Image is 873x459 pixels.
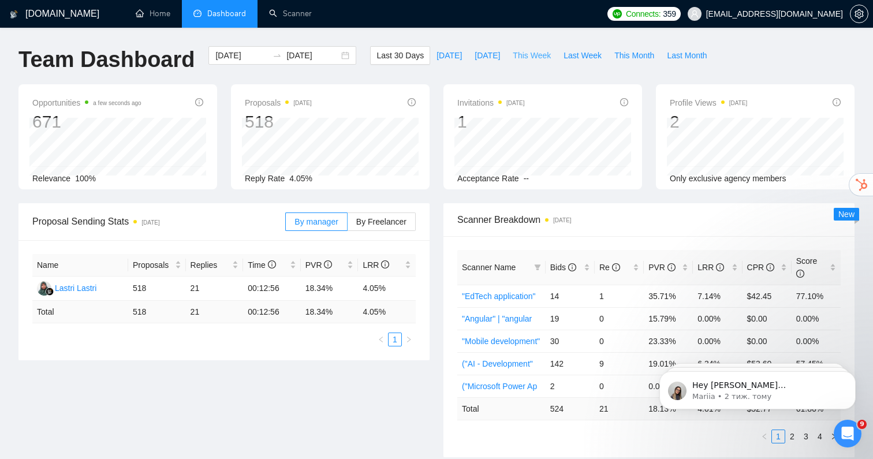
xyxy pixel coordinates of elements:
[524,174,529,183] span: --
[796,270,804,278] span: info-circle
[268,260,276,268] span: info-circle
[772,430,785,443] a: 1
[595,307,644,330] td: 0
[691,10,699,18] span: user
[374,333,388,346] li: Previous Page
[693,307,742,330] td: 0.00%
[670,96,747,110] span: Profile Views
[32,96,141,110] span: Opportunities
[245,174,285,183] span: Reply Rate
[457,397,546,420] td: Total
[747,263,774,272] span: CPR
[644,285,693,307] td: 35.71%
[389,333,401,346] a: 1
[546,307,595,330] td: 19
[136,9,170,18] a: homeHome
[356,217,406,226] span: By Freelancer
[462,359,533,368] a: ("AI - Development"
[457,96,525,110] span: Invitations
[32,301,128,323] td: Total
[50,44,199,55] p: Message from Mariia, sent 2 тиж. тому
[358,301,416,323] td: 4.05 %
[186,277,244,301] td: 21
[766,263,774,271] span: info-circle
[195,98,203,106] span: info-circle
[245,111,312,133] div: 518
[743,285,792,307] td: $42.45
[207,9,246,18] span: Dashboard
[186,254,244,277] th: Replies
[468,46,506,65] button: [DATE]
[215,49,268,62] input: Start date
[93,100,141,106] time: a few seconds ago
[693,330,742,352] td: 0.00%
[642,347,873,428] iframe: Intercom notifications повідомлення
[243,277,301,301] td: 00:12:56
[663,8,676,20] span: 359
[620,98,628,106] span: info-circle
[32,174,70,183] span: Relevance
[595,375,644,397] td: 0
[405,336,412,343] span: right
[758,430,771,443] li: Previous Page
[743,330,792,352] td: $0.00
[462,263,516,272] span: Scanner Name
[32,111,141,133] div: 671
[294,217,338,226] span: By manager
[670,174,786,183] span: Only exclusive agency members
[612,263,620,271] span: info-circle
[564,49,602,62] span: Last Week
[785,430,799,443] li: 2
[850,5,868,23] button: setting
[462,292,535,301] a: "EdTech application"
[786,430,799,443] a: 2
[838,210,855,219] span: New
[648,263,676,272] span: PVR
[269,9,312,18] a: searchScanner
[550,263,576,272] span: Bids
[667,263,676,271] span: info-circle
[758,430,771,443] button: left
[506,100,524,106] time: [DATE]
[595,397,644,420] td: 21
[693,285,742,307] td: 7.14%
[358,277,416,301] td: 4.05%
[546,352,595,375] td: 142
[534,264,541,271] span: filter
[191,259,230,271] span: Replies
[32,214,285,229] span: Proposal Sending Stats
[193,9,202,17] span: dashboard
[128,301,186,323] td: 518
[301,301,359,323] td: 18.34 %
[457,111,525,133] div: 1
[55,282,96,294] div: Lastri Lastri
[771,430,785,443] li: 1
[381,260,389,268] span: info-circle
[667,49,707,62] span: Last Month
[532,259,543,276] span: filter
[608,46,661,65] button: This Month
[644,330,693,352] td: 23.33%
[613,9,622,18] img: upwork-logo.png
[833,98,841,106] span: info-circle
[430,46,468,65] button: [DATE]
[141,219,159,226] time: [DATE]
[402,333,416,346] button: right
[374,333,388,346] button: left
[376,49,424,62] span: Last 30 Days
[245,96,312,110] span: Proposals
[850,9,868,18] span: setting
[626,8,661,20] span: Connects:
[595,285,644,307] td: 1
[614,49,654,62] span: This Month
[799,430,813,443] li: 3
[286,49,339,62] input: End date
[293,100,311,106] time: [DATE]
[128,277,186,301] td: 518
[186,301,244,323] td: 21
[546,285,595,307] td: 14
[37,281,51,296] img: LL
[402,333,416,346] li: Next Page
[827,430,841,443] li: Next Page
